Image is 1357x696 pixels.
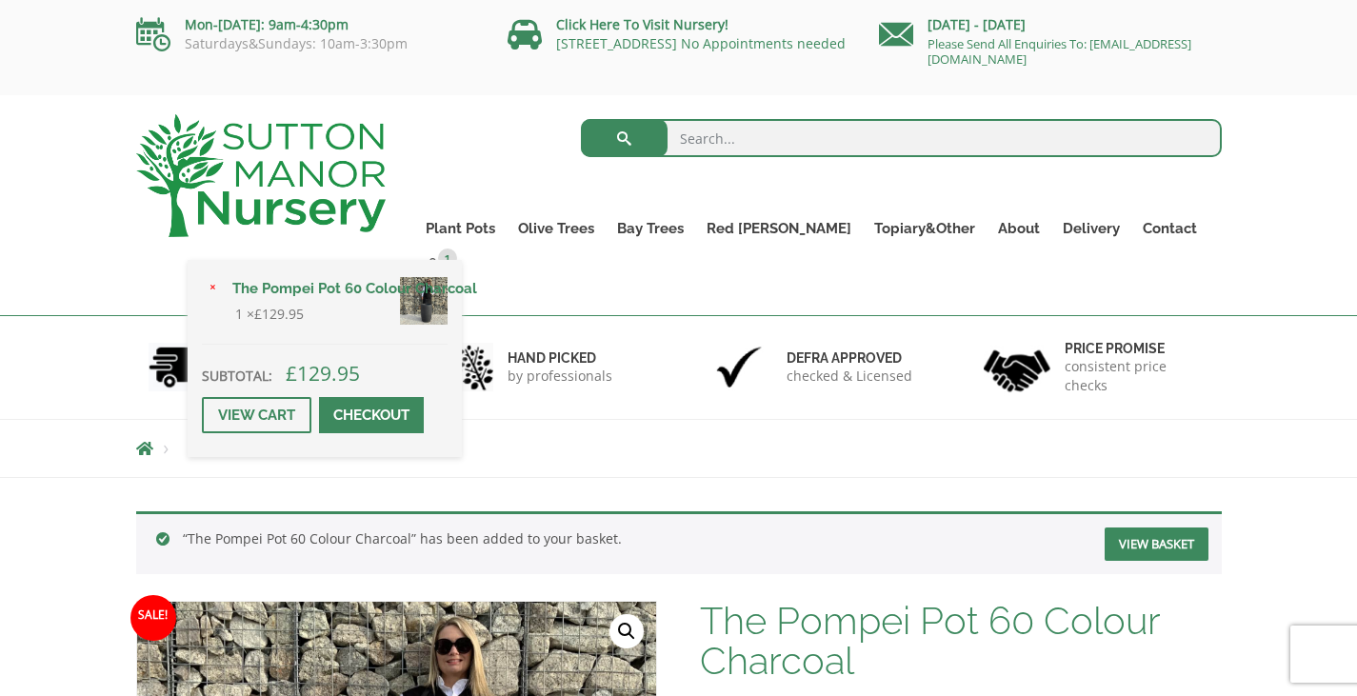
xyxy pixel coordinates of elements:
a: Bay Trees [606,215,695,242]
a: Remove The Pompei Pot 60 Colour Charcoal from basket [202,279,223,300]
p: consistent price checks [1065,357,1209,395]
h1: The Pompei Pot 60 Colour Charcoal [700,601,1221,681]
span: Sale! [130,595,176,641]
a: Olive Trees [507,215,606,242]
a: The Pompei Pot 60 Colour Charcoal [221,274,448,303]
a: Delivery [1051,215,1131,242]
a: Please Send All Enquiries To: [EMAIL_ADDRESS][DOMAIN_NAME] [928,35,1191,68]
a: View full-screen image gallery [609,614,644,648]
a: View cart [202,397,311,433]
a: Contact [1131,215,1208,242]
p: Mon-[DATE]: 9am-4:30pm [136,13,479,36]
span: £ [254,305,262,323]
a: Topiary&Other [863,215,987,242]
img: 3.jpg [706,343,772,391]
nav: Breadcrumbs [136,441,1222,456]
strong: Subtotal: [202,367,272,385]
div: “The Pompei Pot 60 Colour Charcoal” has been added to your basket. [136,511,1222,574]
a: View basket [1105,527,1208,561]
span: 1 [438,249,457,268]
bdi: 129.95 [254,305,304,323]
a: About [987,215,1051,242]
p: Saturdays&Sundays: 10am-3:30pm [136,36,479,51]
h6: Defra approved [787,349,912,367]
span: £ [286,360,297,387]
p: [DATE] - [DATE] [879,13,1222,36]
h6: Price promise [1065,340,1209,357]
a: Red [PERSON_NAME] [695,215,863,242]
a: 1 [414,253,463,280]
input: Search... [581,119,1222,157]
p: checked & Licensed [787,367,912,386]
span: 1 × [235,303,304,326]
a: [STREET_ADDRESS] No Appointments needed [556,34,846,52]
img: The Pompei Pot 60 Colour Charcoal [400,277,448,325]
p: by professionals [508,367,612,386]
img: logo [136,114,386,237]
a: Plant Pots [414,215,507,242]
h6: hand picked [508,349,612,367]
a: Click Here To Visit Nursery! [556,15,728,33]
img: 1.jpg [149,343,215,391]
a: Checkout [319,397,424,433]
bdi: 129.95 [286,360,360,387]
img: 4.jpg [984,338,1050,396]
